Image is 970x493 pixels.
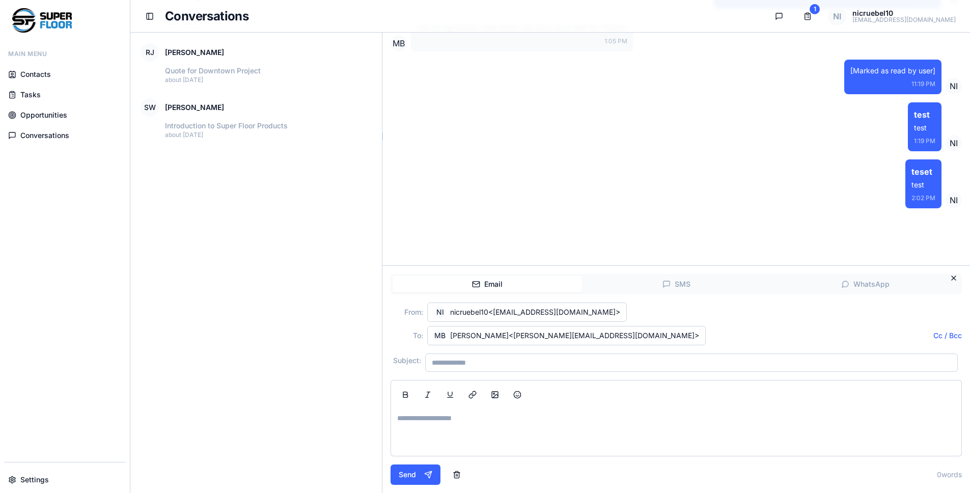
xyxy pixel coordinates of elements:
p: test [911,180,935,190]
span: RJ [141,43,159,62]
span: 0 word s [937,470,962,480]
p: [EMAIL_ADDRESS][DOMAIN_NAME] [852,17,956,23]
span: Conversations [20,130,69,141]
button: SMS [582,276,771,292]
span: SW [141,98,159,117]
span: Tasks [20,90,41,100]
button: Italic [418,385,438,405]
p: teset [911,166,935,178]
a: Tasks [4,86,126,104]
span: nicruebel10 < [EMAIL_ADDRESS][DOMAIN_NAME] > [450,307,620,317]
span: NI [946,192,962,208]
p: about [DATE] [165,131,372,139]
span: NI [828,7,846,25]
button: Bold [395,385,415,405]
button: Clear content [445,464,469,485]
p: 2:02 PM [911,194,935,202]
p: nicruebel10 [852,10,956,17]
p: 1:19 PM [914,137,935,145]
p: [PERSON_NAME] [165,47,224,58]
a: Contacts [4,65,126,84]
button: WhatsApp [771,276,960,292]
button: Email [393,276,581,292]
span: Contacts [20,69,51,79]
span: Settings [20,475,49,485]
button: RJ[PERSON_NAME]Quote for Downtown Projectabout [DATE] [134,37,378,90]
button: Cc / Bcc [933,331,962,341]
span: NI [434,306,446,318]
p: 11:19 PM [850,80,935,88]
div: 1 [810,4,820,14]
p: Introduction to Super Floor Products [165,121,372,131]
span: MB [434,330,446,342]
p: [Marked as read by user] [850,66,935,76]
span: MB [391,35,407,51]
div: Main Menu [4,45,126,61]
span: Opportunities [20,110,67,120]
label: To: [391,332,423,339]
span: NI [946,135,962,151]
h1: Conversations [165,8,761,24]
button: Insert Emoji [507,385,528,405]
img: Company Logo [12,8,72,33]
button: Insert Image [485,385,505,405]
a: Conversations [4,126,126,145]
a: Opportunities [4,106,126,124]
a: Settings [4,471,126,489]
p: [PERSON_NAME] [165,102,224,113]
label: From: [391,309,423,316]
p: about [DATE] [165,76,372,84]
a: 1 [797,6,818,26]
button: Send [391,464,440,485]
button: Underline [440,385,460,405]
p: test [914,123,935,133]
p: test [914,108,935,121]
span: [PERSON_NAME] < [PERSON_NAME][EMAIL_ADDRESS][DOMAIN_NAME] > [450,331,699,341]
span: NI [946,78,962,94]
button: SW[PERSON_NAME]Introduction to Super Floor Productsabout [DATE] [134,92,378,145]
p: 1:05 PM [417,37,627,45]
label: Subject: [391,357,421,364]
p: Quote for Downtown Project [165,66,372,76]
button: Insert Link [462,385,483,405]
